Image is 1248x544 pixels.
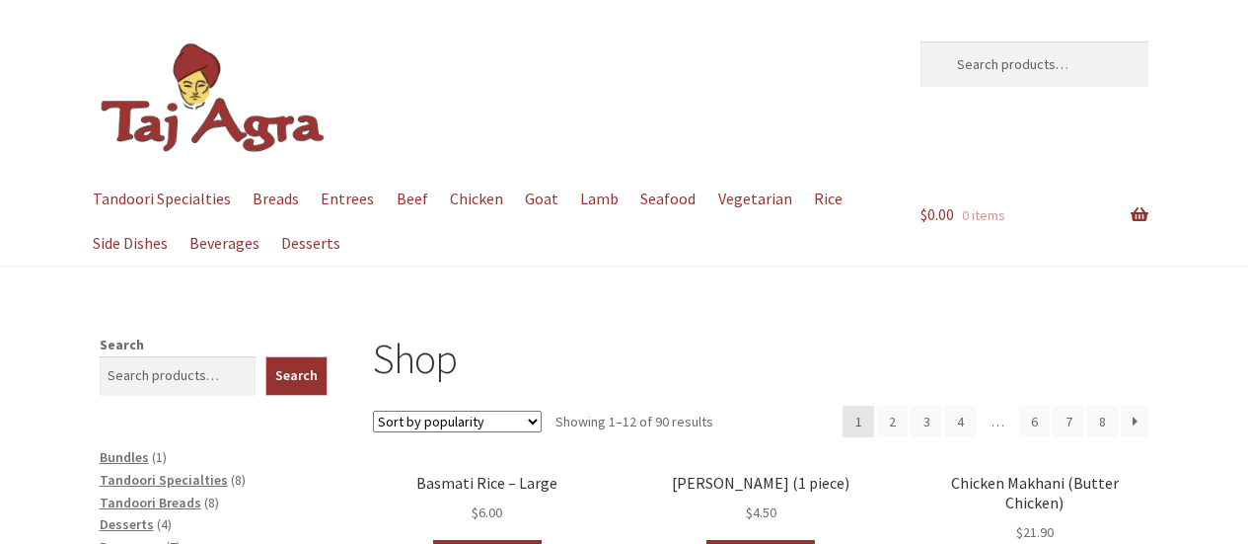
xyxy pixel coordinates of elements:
[472,504,478,521] span: $
[235,471,242,489] span: 8
[647,474,875,524] a: [PERSON_NAME] (1 piece) $4.50
[161,515,168,533] span: 4
[647,474,875,493] h2: [PERSON_NAME] (1 piece)
[100,336,144,353] label: Search
[272,221,350,266] a: Desserts
[208,494,215,511] span: 8
[244,177,309,221] a: Breads
[472,504,502,521] bdi: 6.00
[920,474,1148,512] h2: Chicken Makhani (Butter Chicken)
[920,41,1148,87] input: Search products…
[84,177,241,221] a: Tandoori Specialties
[746,504,753,521] span: $
[962,206,1005,224] span: 0 items
[100,41,327,155] img: Dickson | Taj Agra Indian Restaurant
[920,204,954,224] span: 0.00
[515,177,567,221] a: Goat
[373,474,601,493] h2: Basmati Rice – Large
[920,474,1148,543] a: Chicken Makhani (Butter Chicken) $21.90
[373,411,542,432] select: Shop order
[1087,406,1119,437] a: Page 8
[312,177,384,221] a: Entrees
[1019,406,1051,437] a: Page 6
[571,177,628,221] a: Lamb
[156,448,163,466] span: 1
[945,406,977,437] a: Page 4
[877,406,909,437] a: Page 2
[100,471,228,489] a: Tandoori Specialties
[708,177,801,221] a: Vegetarian
[265,356,328,396] button: Search
[100,515,154,533] a: Desserts
[1053,406,1084,437] a: Page 7
[843,406,874,437] span: Page 1
[373,474,601,524] a: Basmati Rice – Large $6.00
[1016,523,1023,541] span: $
[843,406,1148,437] nav: Product Pagination
[920,204,927,224] span: $
[100,494,201,511] a: Tandoori Breads
[920,177,1148,254] a: $0.00 0 items
[181,221,269,266] a: Beverages
[979,406,1016,437] span: …
[631,177,705,221] a: Seafood
[911,406,942,437] a: Page 3
[1016,523,1054,541] bdi: 21.90
[440,177,512,221] a: Chicken
[555,406,713,437] p: Showing 1–12 of 90 results
[387,177,437,221] a: Beef
[100,177,875,266] nav: Primary Navigation
[1121,406,1148,437] a: →
[373,334,1148,384] h1: Shop
[804,177,851,221] a: Rice
[100,356,257,396] input: Search products…
[84,221,178,266] a: Side Dishes
[100,448,149,466] a: Bundles
[746,504,776,521] bdi: 4.50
